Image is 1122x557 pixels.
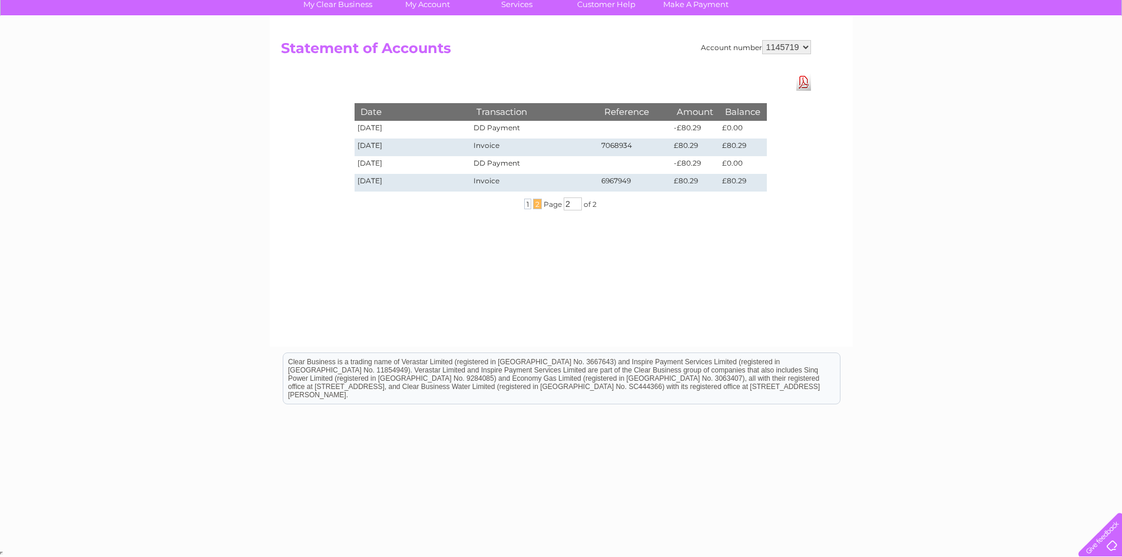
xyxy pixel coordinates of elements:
a: 0333 014 3131 [900,6,981,21]
span: 2 [533,199,542,209]
th: Transaction [471,103,598,120]
td: [DATE] [355,121,471,139]
span: 2 [593,200,597,209]
td: £80.29 [719,174,766,192]
img: logo.png [39,31,100,67]
td: Invoice [471,139,598,156]
th: Date [355,103,471,120]
td: 6967949 [598,174,671,192]
td: £0.00 [719,156,766,174]
td: DD Payment [471,156,598,174]
a: Log out [1083,50,1111,59]
td: 7068934 [598,139,671,156]
td: £0.00 [719,121,766,139]
div: Clear Business is a trading name of Verastar Limited (registered in [GEOGRAPHIC_DATA] No. 3667643... [283,6,840,57]
a: Energy [944,50,970,59]
td: £80.29 [671,139,719,156]
a: Contact [1044,50,1073,59]
th: Reference [598,103,671,120]
a: Blog [1020,50,1037,59]
td: £80.29 [719,139,766,156]
span: Page [544,200,562,209]
td: -£80.29 [671,156,719,174]
span: 1 [524,199,531,209]
td: [DATE] [355,156,471,174]
th: Balance [719,103,766,120]
th: Amount [671,103,719,120]
td: [DATE] [355,174,471,192]
a: Telecoms [977,50,1012,59]
span: of [584,200,591,209]
td: £80.29 [671,174,719,192]
td: -£80.29 [671,121,719,139]
a: Download Pdf [796,74,811,91]
td: Invoice [471,174,598,192]
td: DD Payment [471,121,598,139]
a: Water [915,50,937,59]
div: Account number [701,40,811,54]
td: [DATE] [355,139,471,156]
h2: Statement of Accounts [281,40,811,62]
